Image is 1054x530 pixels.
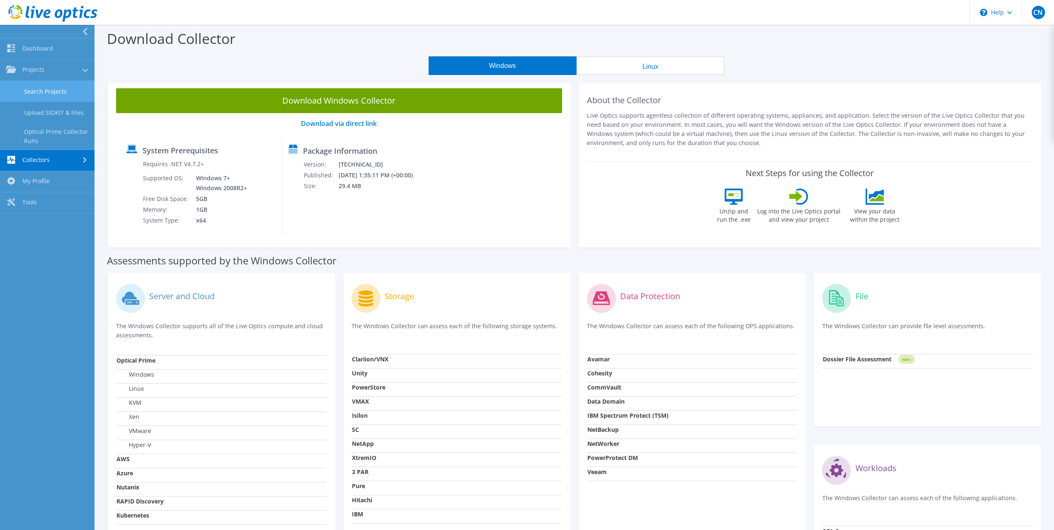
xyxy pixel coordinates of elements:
label: KVM [116,399,141,407]
td: Size: [303,181,338,191]
label: Unzip and run the .exe [715,205,753,224]
strong: Pure [352,482,365,490]
label: Download Collector [107,29,235,48]
span: CN [1032,6,1045,19]
td: Windows 7+ Windows 2008R2+ [190,173,249,194]
td: Memory: [143,204,190,215]
label: Next Steps for using the Collector [746,168,874,178]
strong: Hitachi [352,496,372,504]
label: Requires .NET V4.7.2+ [143,160,204,168]
td: Free Disk Space: [143,194,190,204]
strong: Azure [116,469,133,477]
label: Workloads [855,464,896,472]
h2: About the Collector [587,95,1033,105]
strong: AWS [116,455,130,463]
td: Published: [303,170,338,181]
td: 29.4 MB [338,181,424,191]
p: The Windows Collector can assess each of the following DPS applications. [587,322,797,339]
label: Data Protection [620,292,680,300]
label: VMware [116,427,151,435]
label: Package Information [303,147,377,155]
strong: Optical Prime [116,356,155,364]
strong: Veeam [587,468,607,476]
strong: PowerStore [352,383,385,391]
strong: SC [352,426,359,433]
td: x64 [190,215,249,226]
p: The Windows Collector supports all of the Live Optics compute and cloud assessments. [116,322,327,340]
label: View your data within the project [845,205,904,224]
button: Linux [577,56,724,75]
strong: Data Domain [587,397,625,405]
label: Log into the Live Optics portal and view your project [757,205,841,224]
td: 5GB [190,194,249,204]
strong: Isilon [352,411,368,419]
strong: Unity [352,369,368,377]
tspan: NEW! [902,357,911,362]
strong: IBM Spectrum Protect (TSM) [587,411,669,419]
svg: \n [980,9,987,16]
label: Assessments supported by the Windows Collector [107,257,337,265]
strong: Kubernetes [116,511,149,519]
strong: NetBackup [587,426,619,433]
p: The Windows Collector can assess each of the following applications. [822,494,1032,511]
td: Supported OS: [143,173,190,194]
p: The Windows Collector can provide file level assessments. [822,322,1032,339]
strong: NetApp [352,440,374,448]
label: Hyper-V [116,441,151,449]
a: Download Windows Collector [116,88,562,113]
label: Storage [385,292,414,300]
strong: XtremIO [352,454,376,462]
strong: 3 PAR [352,468,368,476]
td: 1GB [190,204,249,215]
button: Windows [429,56,577,75]
strong: Nutanix [116,483,139,491]
td: System Type: [143,215,190,226]
strong: NetWorker [587,440,619,448]
td: Version: [303,159,338,170]
strong: VMAX [352,397,369,405]
p: The Windows Collector can assess each of the following storage systems. [351,322,562,339]
strong: CommVault [587,383,621,391]
strong: Cohesity [587,369,612,377]
label: Windows [116,370,154,379]
label: Server and Cloud [149,292,215,300]
label: System Prerequisites [143,146,218,155]
td: [TECHNICAL_ID] [338,159,424,170]
strong: PowerProtect DM [587,454,638,462]
label: File [855,292,868,300]
strong: Clariion/VNX [352,355,388,363]
label: Linux [116,385,144,393]
a: Download via direct link [301,119,377,128]
label: Xen [116,413,139,421]
p: Live Optics supports agentless collection of different operating systems, appliances, and applica... [587,111,1033,148]
strong: IBM [352,510,363,518]
strong: RAPID Discovery [116,497,164,505]
strong: Avamar [587,355,610,363]
strong: Dossier File Assessment [822,355,891,363]
td: [DATE] 1:35:11 PM (+00:00) [338,170,424,181]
